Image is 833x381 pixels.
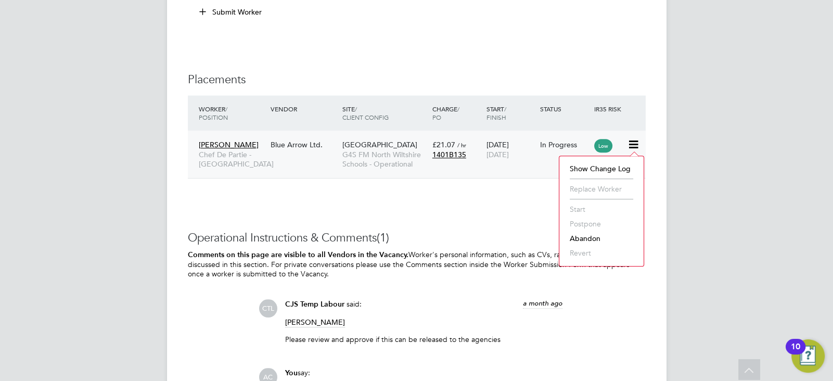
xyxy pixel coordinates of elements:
[199,105,228,121] span: / Position
[432,150,466,159] span: 1401B135
[199,140,259,149] span: [PERSON_NAME]
[340,99,430,126] div: Site
[540,140,589,149] div: In Progress
[565,217,638,231] li: Postpone
[486,150,508,159] span: [DATE]
[565,231,638,246] li: Abandon
[457,141,466,149] span: / hr
[432,105,459,121] span: / PO
[188,231,646,246] h3: Operational Instructions & Comments
[285,317,345,327] span: [PERSON_NAME]
[342,105,389,121] span: / Client Config
[594,139,612,153] span: Low
[592,99,627,118] div: IR35 Risk
[565,182,638,196] li: Replace Worker
[188,250,408,259] b: Comments on this page are visible to all Vendors in the Vacancy.
[188,72,646,87] h3: Placements
[483,99,537,126] div: Start
[285,335,562,344] p: Please review and approve if this can be released to the agencies
[199,150,265,169] span: Chef De Partie - [GEOGRAPHIC_DATA]
[791,339,825,373] button: Open Resource Center, 10 new notifications
[342,150,427,169] span: G4S FM North Wiltshire Schools - Operational
[268,135,340,155] div: Blue Arrow Ltd.
[196,99,268,126] div: Worker
[192,4,270,20] button: Submit Worker
[430,99,484,126] div: Charge
[565,161,638,176] li: Show change log
[565,246,638,260] li: Revert
[432,140,455,149] span: £21.07
[196,134,646,143] a: [PERSON_NAME]Chef De Partie - [GEOGRAPHIC_DATA]Blue Arrow Ltd.[GEOGRAPHIC_DATA]G4S FM North Wilts...
[347,299,362,309] span: said:
[523,299,562,308] span: a month ago
[537,99,592,118] div: Status
[565,202,638,217] li: Start
[268,99,340,118] div: Vendor
[486,105,506,121] span: / Finish
[188,250,646,279] p: Worker's personal information, such as CVs, rates, etc, should never be discussed in this section...
[377,231,389,245] span: (1)
[285,300,344,309] span: CJS Temp Labour
[483,135,537,164] div: [DATE]
[285,369,298,377] span: You
[342,140,417,149] span: [GEOGRAPHIC_DATA]
[791,347,800,360] div: 10
[259,299,277,317] span: CTL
